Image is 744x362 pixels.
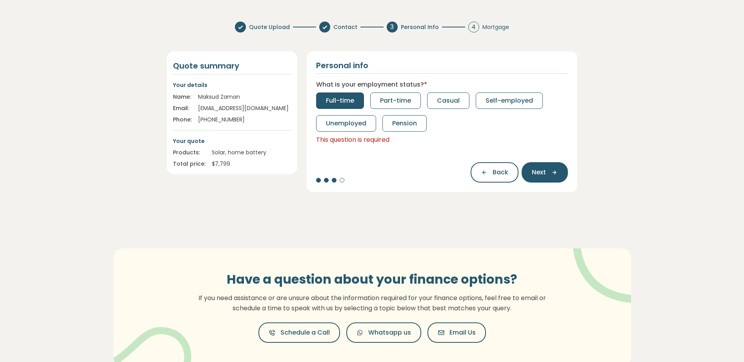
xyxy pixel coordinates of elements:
[392,119,417,128] span: Pension
[346,322,421,343] button: Whatsapp us
[427,322,486,343] button: Email Us
[471,162,518,183] button: Back
[316,80,427,89] label: What is your employment status?
[212,148,291,157] div: Solar, home battery
[280,328,330,337] span: Schedule a Call
[173,160,206,168] div: Total price:
[198,116,291,124] div: [PHONE_NUMBER]
[449,328,476,337] span: Email Us
[316,115,376,132] button: Unemployed
[249,23,290,31] span: Quote Upload
[333,23,357,31] span: Contact
[173,116,192,124] div: Phone:
[368,328,411,337] span: Whatsapp us
[552,227,655,303] img: vector
[173,104,192,112] div: Email:
[173,81,291,89] p: Your details
[380,96,411,105] span: Part-time
[486,96,533,105] span: Self-employed
[437,96,460,105] span: Casual
[173,61,291,71] h4: Quote summary
[198,104,291,112] div: [EMAIL_ADDRESS][DOMAIN_NAME]
[382,115,427,132] button: Pension
[326,119,366,128] span: Unemployed
[173,148,206,157] div: Products:
[401,23,439,31] span: Personal Info
[258,322,340,343] button: Schedule a Call
[370,92,421,109] button: Part-time
[427,92,469,109] button: Casual
[522,162,568,183] button: Next
[316,92,364,109] button: Full-time
[476,92,543,109] button: Self-employed
[198,93,291,101] div: Maksud Zaman
[316,61,368,70] h2: Personal info
[482,23,509,31] span: Mortgage
[468,22,479,33] div: 4
[194,293,551,313] p: If you need assistance or are unsure about the information required for your finance options, fee...
[173,137,291,145] p: Your quote
[173,93,192,101] div: Name:
[387,22,398,33] div: 3
[316,135,568,145] p: This question is required
[194,272,551,287] h3: Have a question about your finance options?
[532,168,546,177] span: Next
[326,96,354,105] span: Full-time
[493,168,508,177] span: Back
[212,160,291,168] div: $ 7,799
